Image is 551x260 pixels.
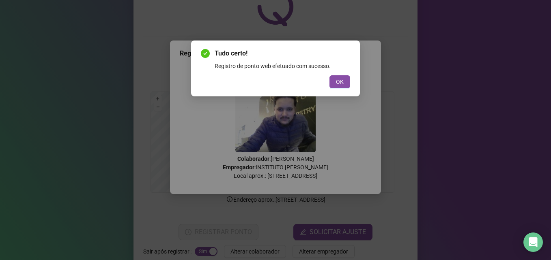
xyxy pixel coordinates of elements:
[523,232,543,252] div: Open Intercom Messenger
[201,49,210,58] span: check-circle
[215,49,350,58] span: Tudo certo!
[336,77,344,86] span: OK
[329,75,350,88] button: OK
[215,62,350,70] div: Registro de ponto web efetuado com sucesso.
